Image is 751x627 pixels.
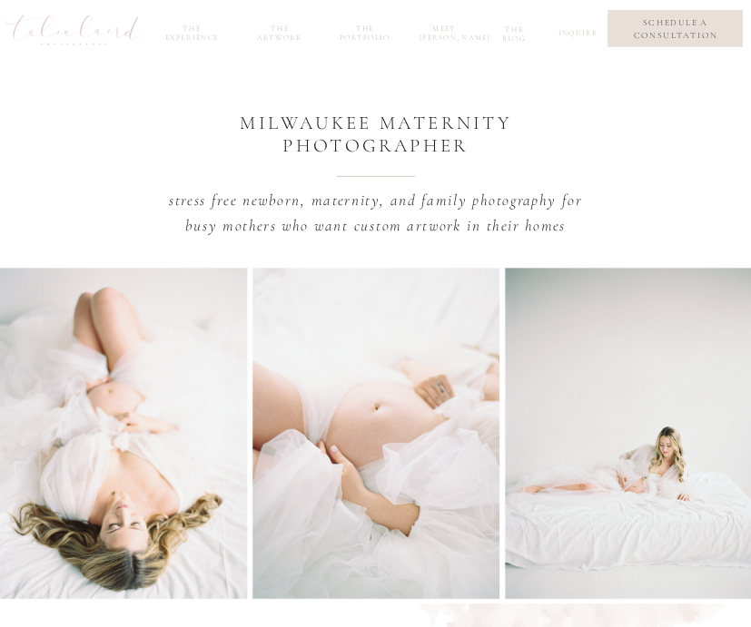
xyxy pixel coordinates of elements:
[186,112,565,159] h1: Milwaukee Maternity Photographer
[250,24,310,39] a: the Artwork
[420,24,469,39] a: meet [PERSON_NAME]
[618,15,733,42] a: schedule a consultation
[158,24,225,39] a: the experience
[494,25,533,40] a: the blog
[558,29,594,44] a: inquire
[335,24,395,39] a: the portfolio
[162,188,588,249] p: stress free newborn, maternity, and family photography for busy mothers who want custom artwork i...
